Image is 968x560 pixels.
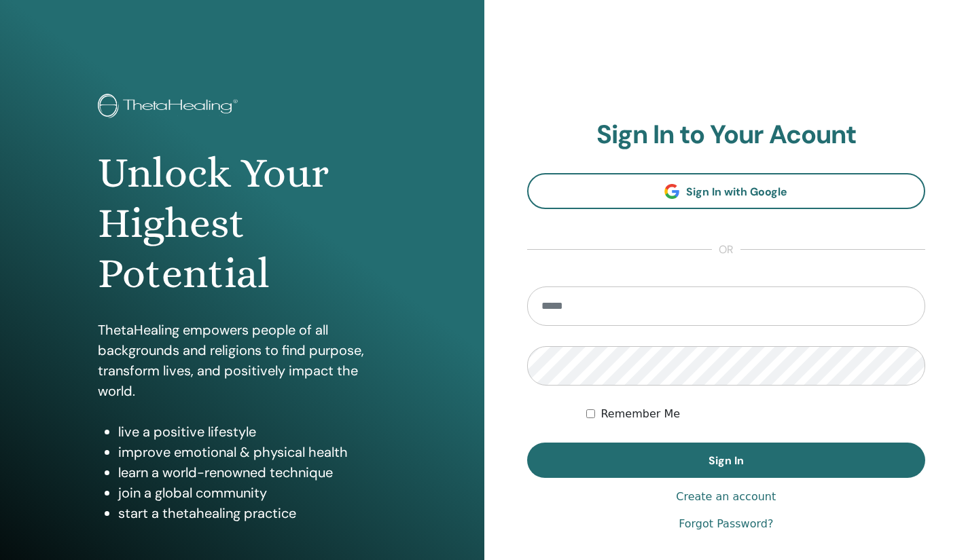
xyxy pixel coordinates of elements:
[709,453,744,468] span: Sign In
[98,148,387,299] h1: Unlock Your Highest Potential
[118,503,387,523] li: start a thetahealing practice
[118,483,387,503] li: join a global community
[527,443,926,478] button: Sign In
[586,406,925,422] div: Keep me authenticated indefinitely or until I manually logout
[676,489,776,505] a: Create an account
[712,242,740,258] span: or
[98,320,387,401] p: ThetaHealing empowers people of all backgrounds and religions to find purpose, transform lives, a...
[686,185,787,199] span: Sign In with Google
[118,462,387,483] li: learn a world-renowned technique
[118,422,387,442] li: live a positive lifestyle
[679,516,773,532] a: Forgot Password?
[527,173,926,209] a: Sign In with Google
[600,406,680,422] label: Remember Me
[527,119,926,151] h2: Sign In to Your Acount
[118,442,387,462] li: improve emotional & physical health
